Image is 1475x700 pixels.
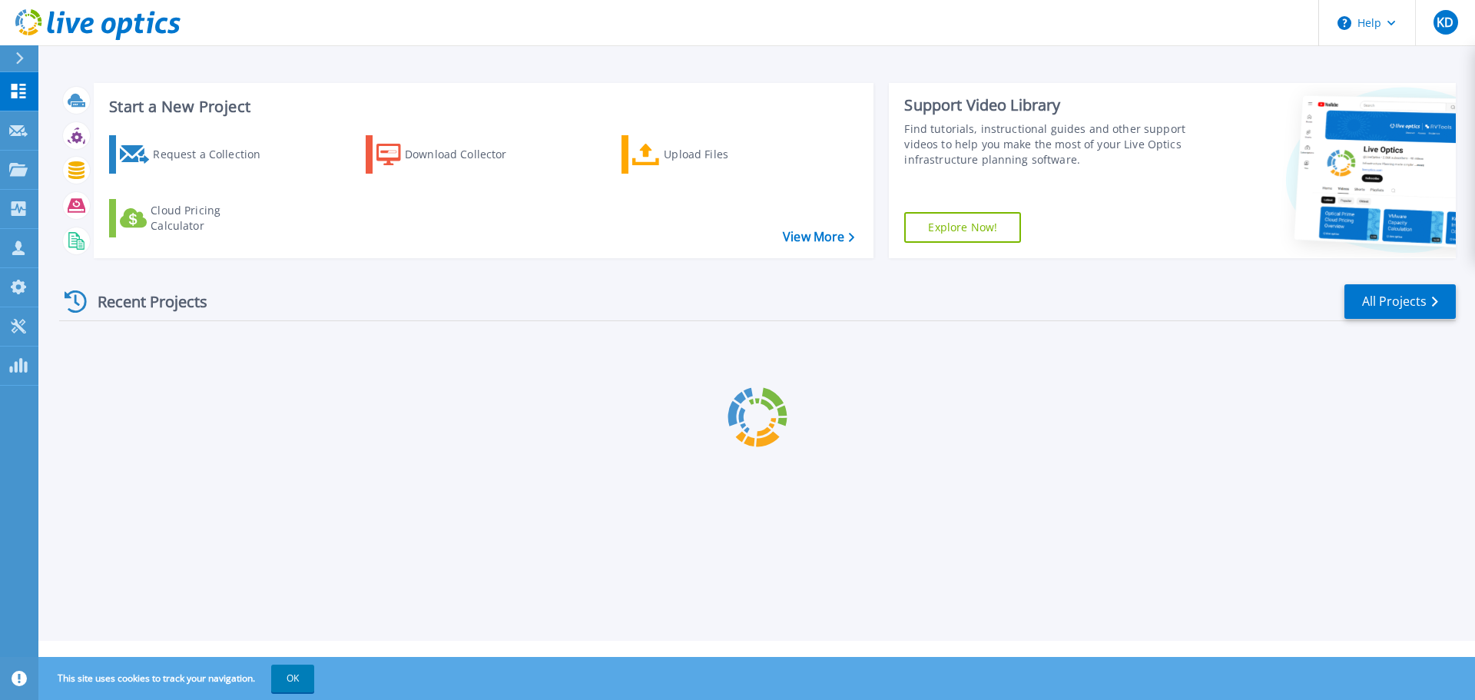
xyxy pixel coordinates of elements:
[59,283,228,320] div: Recent Projects
[621,135,793,174] a: Upload Files
[153,139,276,170] div: Request a Collection
[1437,16,1453,28] span: KD
[664,139,787,170] div: Upload Files
[109,98,854,115] h3: Start a New Project
[109,199,280,237] a: Cloud Pricing Calculator
[904,95,1193,115] div: Support Video Library
[109,135,280,174] a: Request a Collection
[405,139,528,170] div: Download Collector
[783,230,854,244] a: View More
[904,121,1193,168] div: Find tutorials, instructional guides and other support videos to help you make the most of your L...
[271,665,314,692] button: OK
[42,665,314,692] span: This site uses cookies to track your navigation.
[151,203,273,234] div: Cloud Pricing Calculator
[1344,284,1456,319] a: All Projects
[366,135,537,174] a: Download Collector
[904,212,1021,243] a: Explore Now!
